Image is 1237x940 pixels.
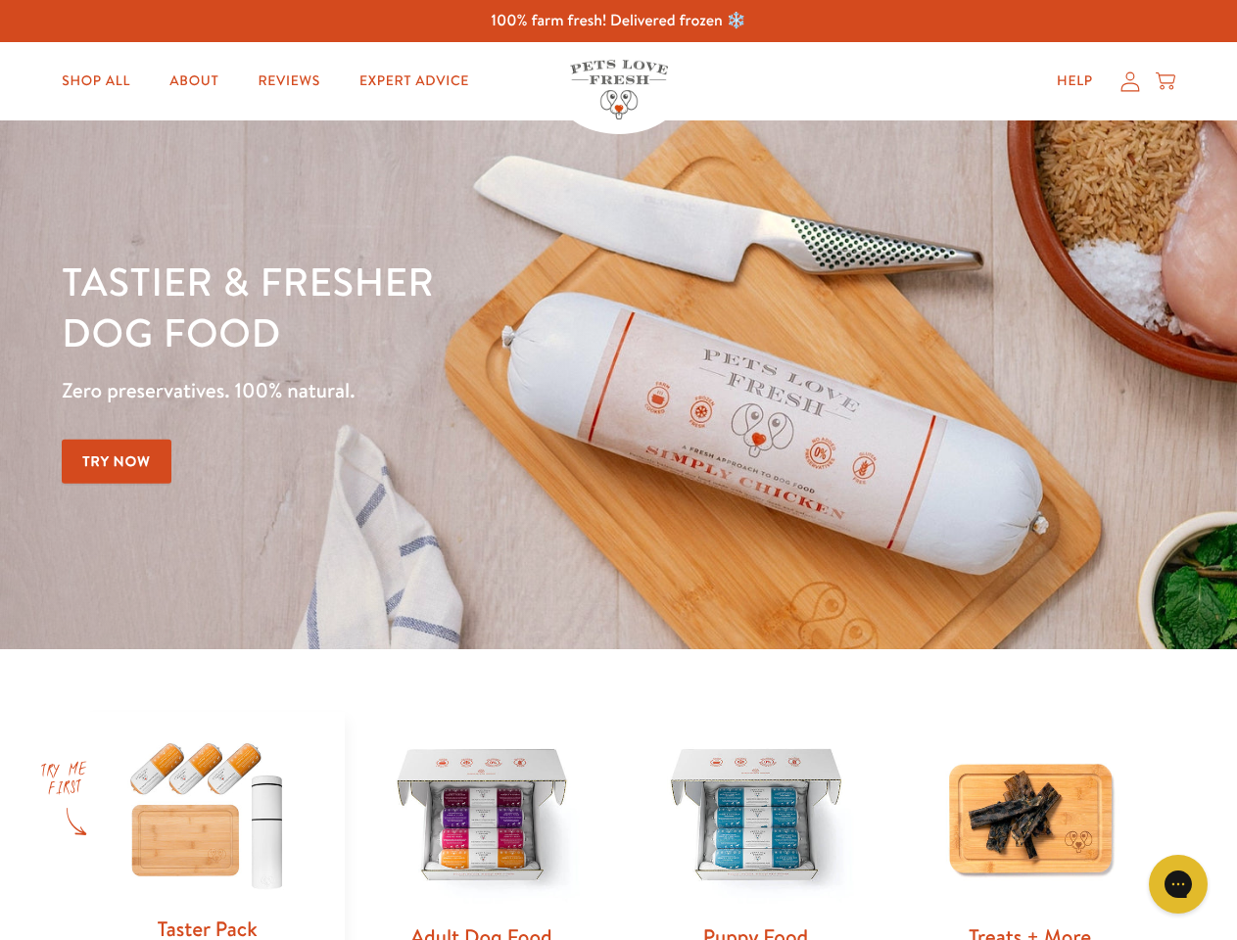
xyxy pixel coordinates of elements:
[1139,848,1217,920] iframe: Gorgias live chat messenger
[46,62,146,101] a: Shop All
[570,60,668,119] img: Pets Love Fresh
[62,256,804,357] h1: Tastier & fresher dog food
[62,373,804,408] p: Zero preservatives. 100% natural.
[344,62,485,101] a: Expert Advice
[62,440,171,484] a: Try Now
[154,62,234,101] a: About
[1041,62,1109,101] a: Help
[242,62,335,101] a: Reviews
